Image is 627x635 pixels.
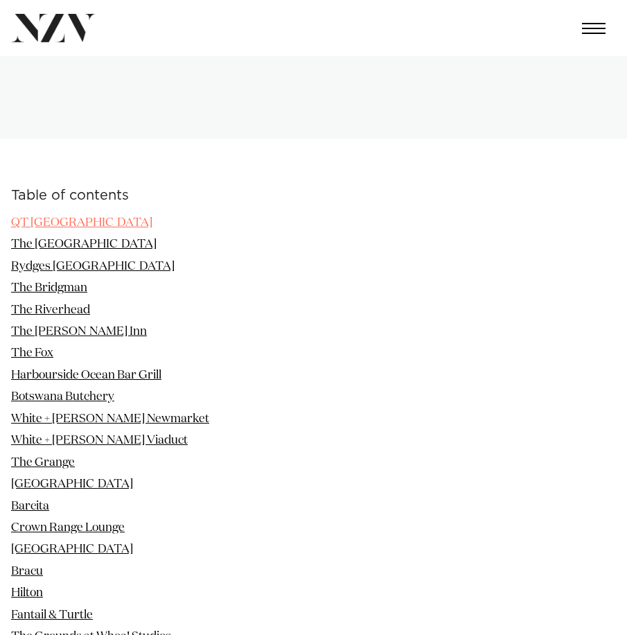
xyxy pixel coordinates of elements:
[11,587,43,599] a: Hilton
[11,238,157,250] a: The [GEOGRAPHIC_DATA]
[11,347,53,359] a: The Fox
[11,457,75,469] a: The Grange
[11,282,87,294] a: The Bridgman
[11,326,147,338] a: The [PERSON_NAME] Inn
[11,391,114,403] a: Botswana Butchery
[11,261,175,272] a: Rydges [GEOGRAPHIC_DATA]
[11,522,125,534] a: Crown Range Lounge
[11,435,188,446] a: White + [PERSON_NAME] Viaduct
[11,189,616,203] h6: Table of contents
[11,543,133,555] a: [GEOGRAPHIC_DATA]
[11,413,209,425] a: White + [PERSON_NAME] Newmarket
[11,501,49,512] a: Barcita
[11,14,96,42] img: nzv-logo.png
[11,478,133,490] a: [GEOGRAPHIC_DATA]
[11,369,161,381] a: Harbourside Ocean Bar Grill
[11,566,43,577] a: Bracu
[11,609,93,621] a: Fantail & Turtle
[11,304,90,316] a: The Riverhead
[11,217,152,229] a: QT [GEOGRAPHIC_DATA]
